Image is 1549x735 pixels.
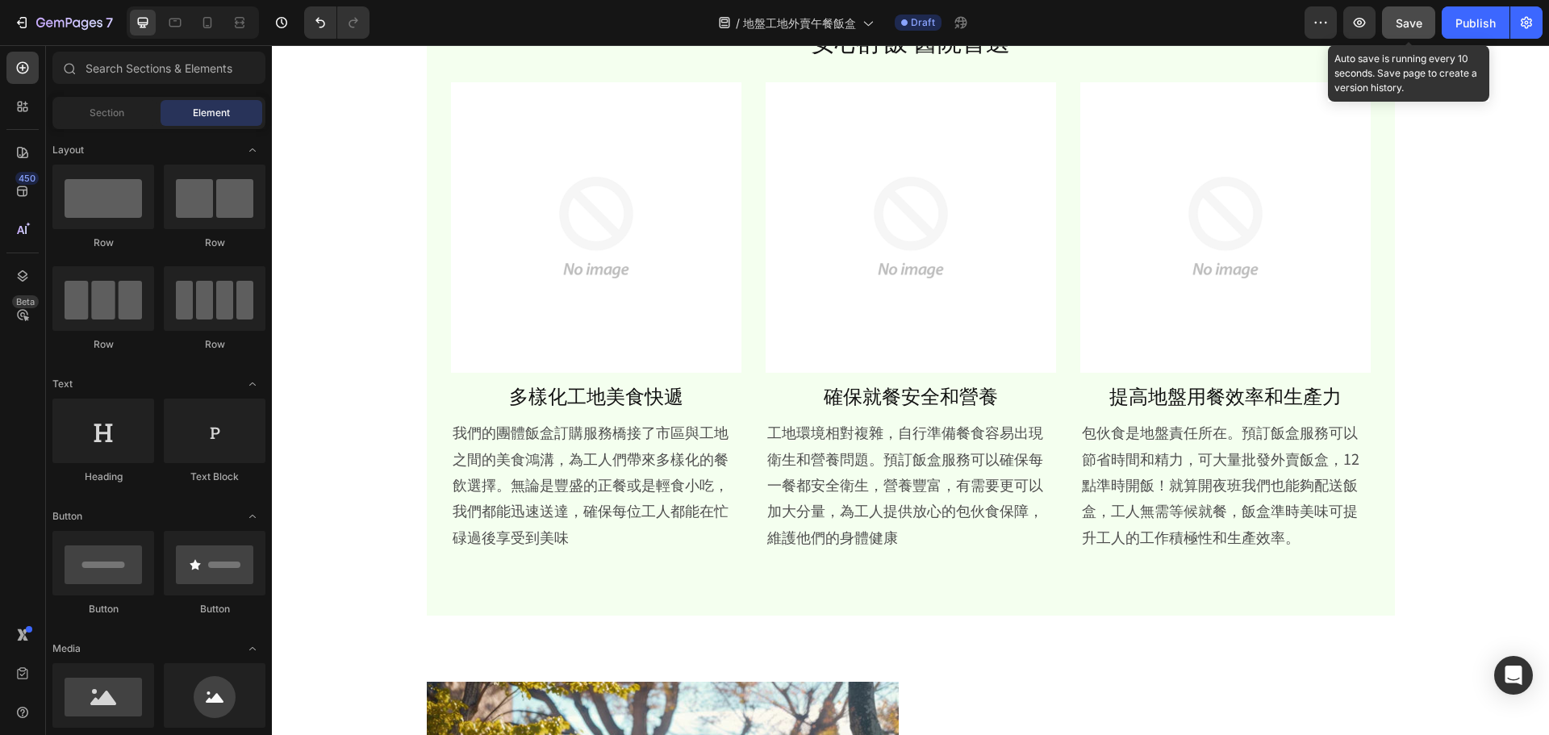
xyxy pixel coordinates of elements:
span: Toggle open [240,636,265,662]
div: Button [164,602,265,616]
h2: Rich Text Editor. Editing area: main [494,336,784,364]
span: Toggle open [240,137,265,163]
div: 450 [15,172,39,185]
span: / [736,15,740,31]
span: Section [90,106,124,120]
div: Publish [1455,15,1496,31]
div: Button [52,602,154,616]
div: Row [164,337,265,352]
button: Save [1382,6,1435,39]
span: 地盤工地外賣午餐飯盒 [743,15,856,31]
p: 提高地盤用餐效率和生產力 [810,337,1097,362]
input: Search Sections & Elements [52,52,265,84]
span: Draft [911,15,935,30]
div: Row [52,337,154,352]
button: Publish [1442,6,1509,39]
img: no-image-2048-5e88c1b20e087fb7bbe9a3771824e743c244f437e4f8ba93bbf7b11b53f7824c_large.gif [808,37,1099,328]
div: Row [164,236,265,250]
span: Layout [52,143,84,157]
button: 7 [6,6,120,39]
p: 7 [106,13,113,32]
span: Text [52,377,73,391]
div: Open Intercom Messenger [1494,656,1533,695]
div: Text Block [164,470,265,484]
div: Rich Text Editor. Editing area: main [494,372,784,506]
p: 工地環境相對複雜，自行準備餐食容易出現衛生和營養問題。預訂飯盒服務可以確保每一餐都安全衛生，營養豐富，有需要更可以加大分量，為工人提供放心的包伙食保障，維護他們的身體健康 [495,374,783,504]
span: Save [1396,16,1422,30]
span: Toggle open [240,503,265,529]
div: Undo/Redo [304,6,370,39]
h2: Rich Text Editor. Editing area: main [808,336,1099,364]
span: Element [193,106,230,120]
div: Beta [12,295,39,308]
p: 包伙食是地盤責任所在。預訂飯盒服務可以節省時間和精力，可大量批發外賣飯盒，12點準時開飯！就算開夜班我們也能夠配送飯盒，工人無需等候就餐，飯盒準時美味可提升工人的工作積極性和生產效率。 [810,374,1097,504]
h2: 遠離市區的外景拍攝 [651,685,1123,720]
span: Button [52,509,82,524]
span: Media [52,641,81,656]
p: 確保就餐安全和營養 [495,337,783,362]
span: Toggle open [240,371,265,397]
div: Heading [52,470,154,484]
div: Row [52,236,154,250]
div: Rich Text Editor. Editing area: main [808,372,1099,506]
iframe: Design area [272,45,1549,735]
